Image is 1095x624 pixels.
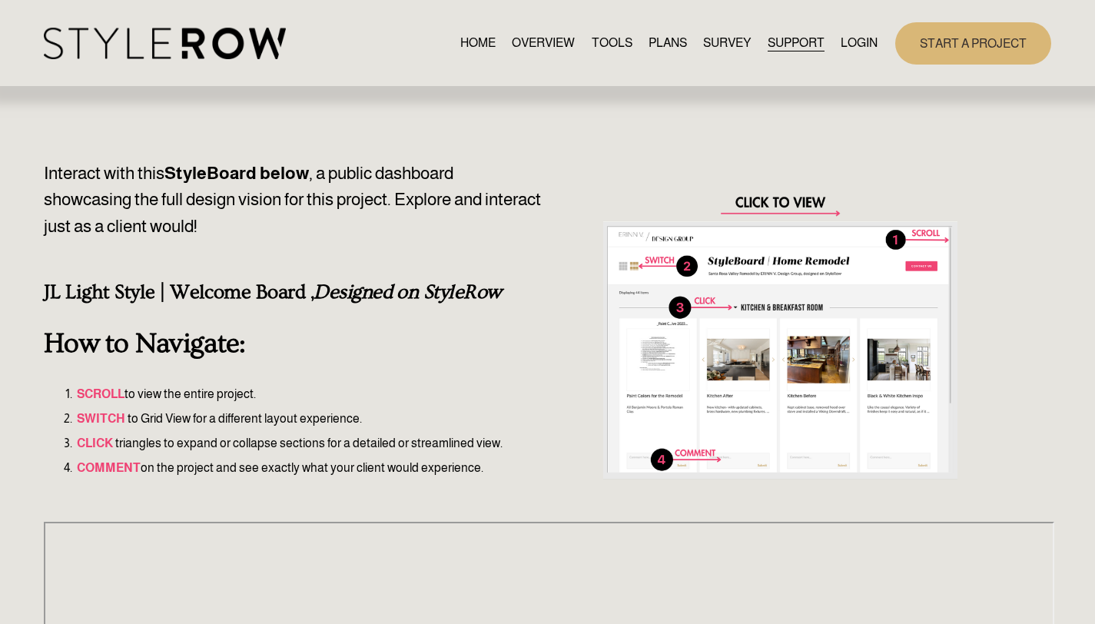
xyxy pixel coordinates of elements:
[44,327,245,360] strong: How to Navigate:
[841,33,878,54] a: LOGIN
[460,33,496,54] a: HOME
[649,33,687,54] a: PLANS
[77,436,113,450] strong: CLICK
[44,28,286,59] img: StyleRow
[75,410,586,428] p: to Grid View for a different layout experience.
[314,280,501,304] em: Designed on StyleRow
[77,461,141,474] strong: COMMENT
[768,34,825,52] span: SUPPORT
[75,434,586,453] p: triangles to expand or collapse sections for a detailed or streamlined view.
[768,33,825,54] a: folder dropdown
[164,163,309,183] strong: StyleBoard below
[895,22,1051,65] a: START A PROJECT
[75,385,586,403] p: to view the entire project.
[512,33,575,54] a: OVERVIEW
[703,33,751,54] a: SURVEY
[592,33,632,54] a: TOOLS
[77,412,125,425] strong: SWITCH
[77,387,124,400] strong: SCROLL
[75,459,586,477] p: on the project and see exactly what your client would experience.
[44,280,501,304] strong: JL Light Style | Welcome Board ,
[44,160,543,239] p: Interact with this , a public dashboard showcasing the full design vision for this project. Explo...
